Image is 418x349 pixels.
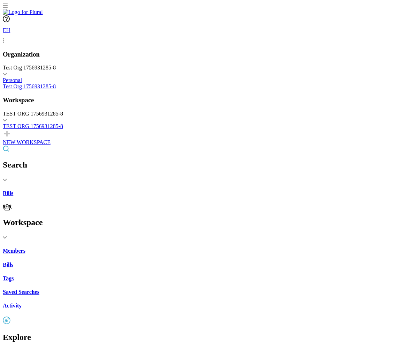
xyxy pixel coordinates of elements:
h3: Workspace [3,96,415,104]
a: TEST ORG 1756931285-8 [3,123,415,129]
a: NEW WORKSPACE [3,129,415,146]
a: Tags [3,275,415,282]
a: EH [3,24,415,44]
h2: Workspace [3,218,415,227]
div: EH [3,24,17,38]
h2: Search [3,160,415,170]
img: Logo for Plural [3,9,43,15]
div: Test Org 1756931285-8 [3,65,415,71]
h3: Organization [3,51,415,58]
div: NEW WORKSPACE [3,139,415,146]
a: Personal [3,77,415,83]
a: Test Org 1756931285-8 [3,83,415,90]
a: Activity [3,303,415,309]
a: Bills [3,262,415,268]
a: Bills [3,190,415,196]
h2: Explore [3,333,415,342]
div: TEST ORG 1756931285-8 [3,111,415,117]
a: Members [3,248,415,254]
a: Saved Searches [3,289,415,295]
